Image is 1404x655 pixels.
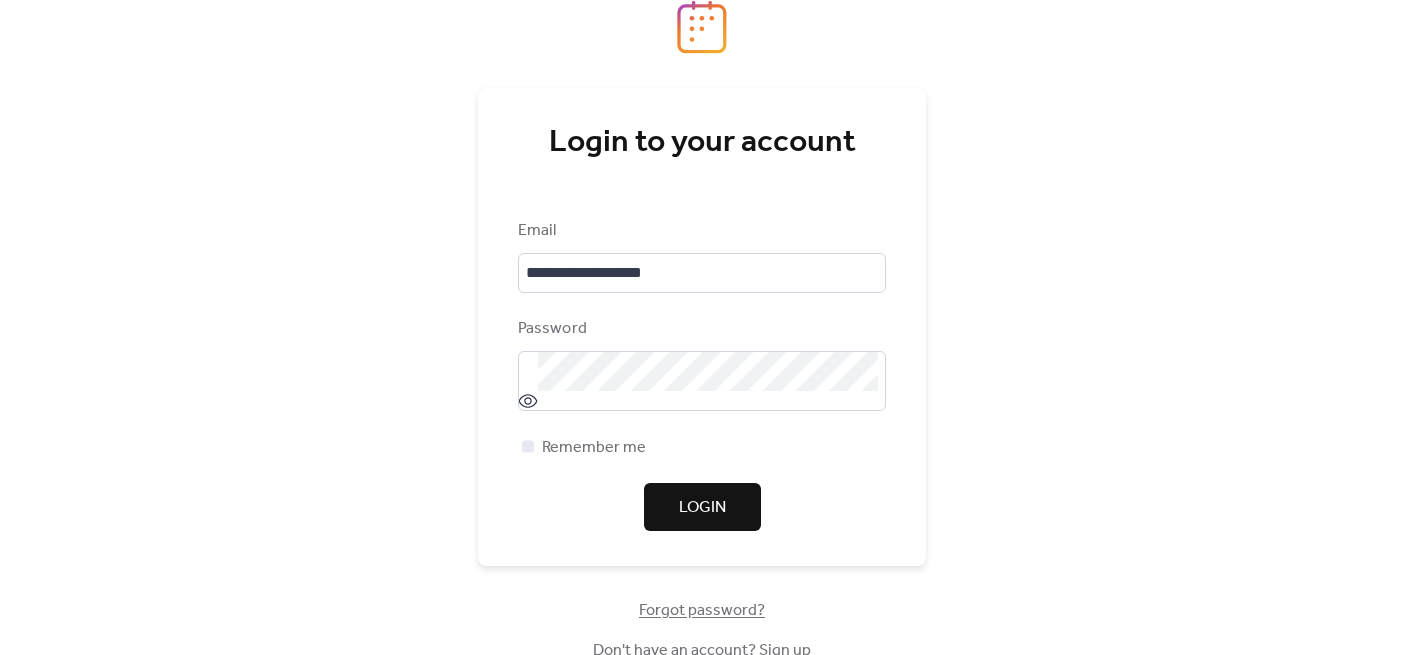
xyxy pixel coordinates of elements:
[639,599,765,623] span: Forgot password?
[679,496,726,520] span: Login
[518,123,886,163] div: Login to your account
[518,219,882,243] div: Email
[644,483,761,531] button: Login
[639,605,765,616] a: Forgot password?
[518,317,882,341] div: Password
[542,436,646,460] span: Remember me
